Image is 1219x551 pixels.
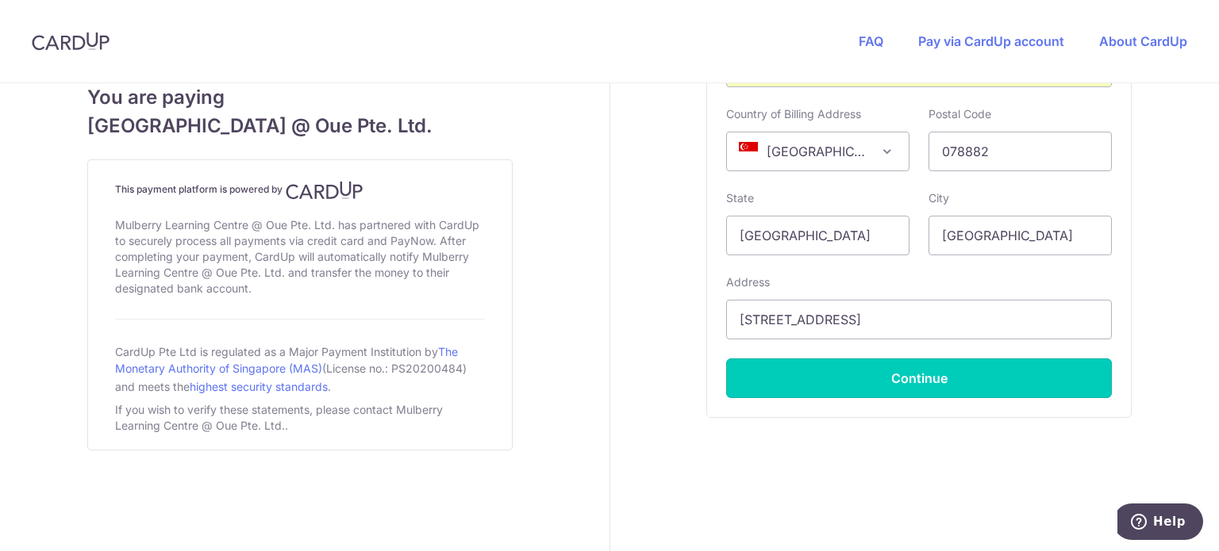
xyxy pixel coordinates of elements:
span: [GEOGRAPHIC_DATA] @ Oue Pte. Ltd. [87,112,513,140]
label: City [929,190,949,206]
a: highest security standards [190,380,328,393]
div: Mulberry Learning Centre @ Oue Pte. Ltd. has partnered with CardUp to securely process all paymen... [115,214,485,300]
label: Country of Billing Address [726,106,861,122]
img: CardUp [286,181,363,200]
a: FAQ [859,33,883,49]
span: You are paying [87,83,513,112]
a: Pay via CardUp account [918,33,1064,49]
a: About CardUp [1099,33,1187,49]
iframe: Opens a widget where you can find more information [1117,503,1203,543]
input: Example 123456 [929,132,1112,171]
button: Continue [726,358,1112,398]
label: Address [726,274,770,290]
label: Postal Code [929,106,991,122]
label: State [726,190,754,206]
div: If you wish to verify these statements, please contact Mulberry Learning Centre @ Oue Pte. Ltd.. [115,399,485,437]
img: CardUp [32,32,110,51]
span: Singapore [726,132,909,171]
span: Singapore [727,132,909,170]
h4: This payment platform is powered by [115,181,485,200]
div: CardUp Pte Ltd is regulated as a Major Payment Institution by (License no.: PS20200484) and meets... [115,339,485,399]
